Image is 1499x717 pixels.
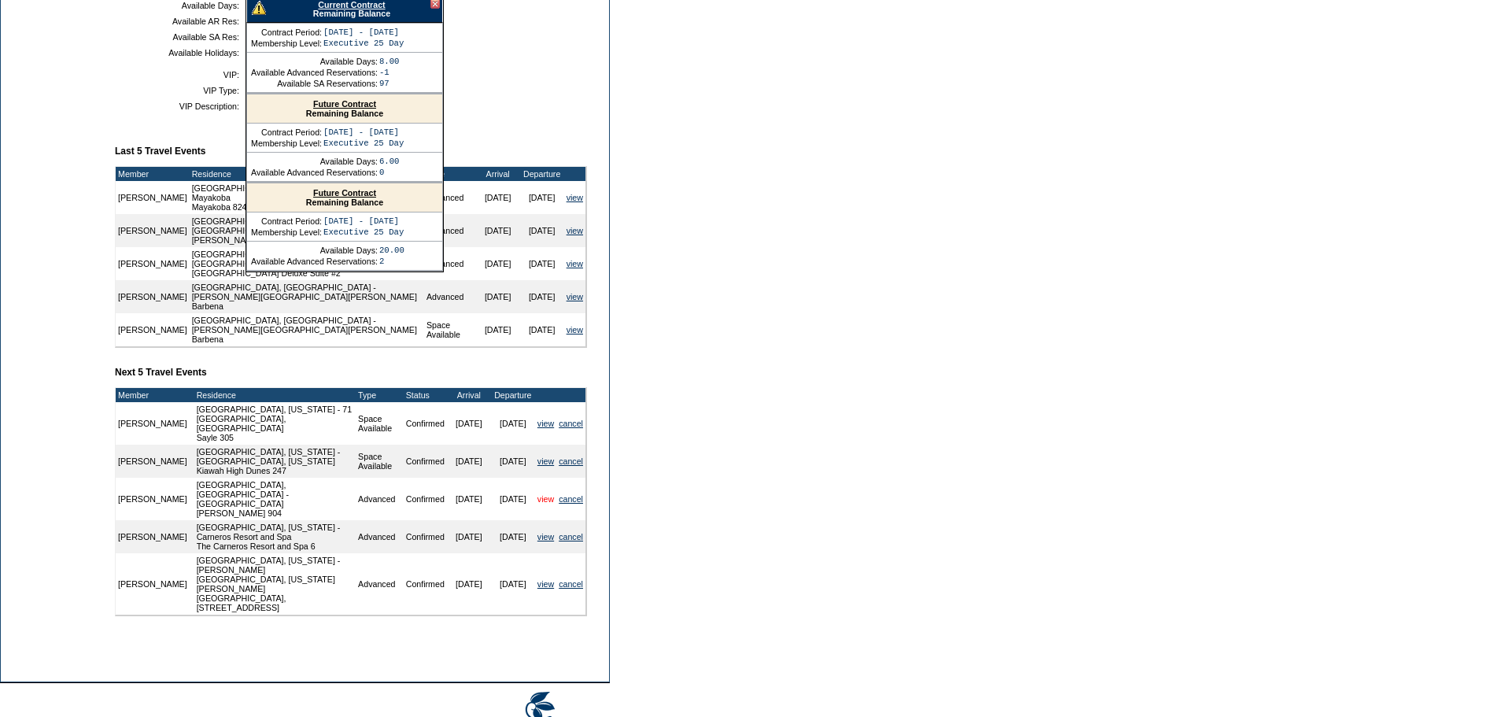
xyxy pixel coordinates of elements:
[424,167,476,181] td: Type
[121,1,239,10] td: Available Days:
[323,216,404,226] td: [DATE] - [DATE]
[190,280,424,313] td: [GEOGRAPHIC_DATA], [GEOGRAPHIC_DATA] - [PERSON_NAME][GEOGRAPHIC_DATA][PERSON_NAME] Barbena
[194,402,356,445] td: [GEOGRAPHIC_DATA], [US_STATE] - 71 [GEOGRAPHIC_DATA], [GEOGRAPHIC_DATA] Sayle 305
[116,214,190,247] td: [PERSON_NAME]
[116,167,190,181] td: Member
[356,520,404,553] td: Advanced
[323,139,404,148] td: Executive 25 Day
[251,257,378,266] td: Available Advanced Reservations:
[520,181,564,214] td: [DATE]
[476,280,520,313] td: [DATE]
[121,102,239,111] td: VIP Description:
[251,128,322,137] td: Contract Period:
[116,313,190,346] td: [PERSON_NAME]
[194,520,356,553] td: [GEOGRAPHIC_DATA], [US_STATE] - Carneros Resort and Spa The Carneros Resort and Spa 6
[313,99,376,109] a: Future Contract
[476,214,520,247] td: [DATE]
[313,188,376,198] a: Future Contract
[252,1,266,15] img: There are insufficient days and/or tokens to cover this reservation
[116,247,190,280] td: [PERSON_NAME]
[323,39,404,48] td: Executive 25 Day
[424,247,476,280] td: Advanced
[251,216,322,226] td: Contract Period:
[121,86,239,95] td: VIP Type:
[194,553,356,615] td: [GEOGRAPHIC_DATA], [US_STATE] - [PERSON_NAME][GEOGRAPHIC_DATA], [US_STATE] [PERSON_NAME][GEOGRAPH...
[251,28,322,37] td: Contract Period:
[247,94,442,124] div: Remaining Balance
[567,292,583,301] a: view
[537,494,554,504] a: view
[424,280,476,313] td: Advanced
[115,367,207,378] b: Next 5 Travel Events
[194,478,356,520] td: [GEOGRAPHIC_DATA], [GEOGRAPHIC_DATA] - [GEOGRAPHIC_DATA] [PERSON_NAME] 904
[190,313,424,346] td: [GEOGRAPHIC_DATA], [GEOGRAPHIC_DATA] - [PERSON_NAME][GEOGRAPHIC_DATA][PERSON_NAME] Barbena
[404,388,447,402] td: Status
[379,79,400,88] td: 97
[567,325,583,334] a: view
[404,478,447,520] td: Confirmed
[476,167,520,181] td: Arrival
[537,419,554,428] a: view
[379,246,404,255] td: 20.00
[491,553,535,615] td: [DATE]
[567,193,583,202] a: view
[520,214,564,247] td: [DATE]
[567,259,583,268] a: view
[190,247,424,280] td: [GEOGRAPHIC_DATA], [GEOGRAPHIC_DATA] - [GEOGRAPHIC_DATA] [GEOGRAPHIC_DATA] Deluxe Suite #2
[116,478,190,520] td: [PERSON_NAME]
[404,445,447,478] td: Confirmed
[121,70,239,79] td: VIP:
[251,168,378,177] td: Available Advanced Reservations:
[251,68,378,77] td: Available Advanced Reservations:
[424,181,476,214] td: Advanced
[116,388,190,402] td: Member
[190,167,424,181] td: Residence
[121,32,239,42] td: Available SA Res:
[356,388,404,402] td: Type
[520,247,564,280] td: [DATE]
[520,313,564,346] td: [DATE]
[379,257,404,266] td: 2
[379,68,400,77] td: -1
[251,157,378,166] td: Available Days:
[404,402,447,445] td: Confirmed
[447,520,491,553] td: [DATE]
[251,79,378,88] td: Available SA Reservations:
[491,520,535,553] td: [DATE]
[116,445,190,478] td: [PERSON_NAME]
[447,478,491,520] td: [DATE]
[247,183,442,213] div: Remaining Balance
[251,246,378,255] td: Available Days:
[537,579,554,589] a: view
[447,553,491,615] td: [DATE]
[379,57,400,66] td: 8.00
[559,456,583,466] a: cancel
[491,445,535,478] td: [DATE]
[356,478,404,520] td: Advanced
[121,17,239,26] td: Available AR Res:
[447,445,491,478] td: [DATE]
[251,139,322,148] td: Membership Level:
[194,388,356,402] td: Residence
[116,520,190,553] td: [PERSON_NAME]
[537,456,554,466] a: view
[116,402,190,445] td: [PERSON_NAME]
[115,146,205,157] b: Last 5 Travel Events
[567,226,583,235] a: view
[116,280,190,313] td: [PERSON_NAME]
[424,313,476,346] td: Space Available
[121,48,239,57] td: Available Holidays:
[116,553,190,615] td: [PERSON_NAME]
[476,313,520,346] td: [DATE]
[520,167,564,181] td: Departure
[404,553,447,615] td: Confirmed
[520,280,564,313] td: [DATE]
[194,445,356,478] td: [GEOGRAPHIC_DATA], [US_STATE] - [GEOGRAPHIC_DATA], [US_STATE] Kiawah High Dunes 247
[251,57,378,66] td: Available Days:
[491,478,535,520] td: [DATE]
[356,553,404,615] td: Advanced
[356,402,404,445] td: Space Available
[476,247,520,280] td: [DATE]
[190,181,424,214] td: [GEOGRAPHIC_DATA], [GEOGRAPHIC_DATA] - Rosewood Mayakoba Mayakoba 824
[323,128,404,137] td: [DATE] - [DATE]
